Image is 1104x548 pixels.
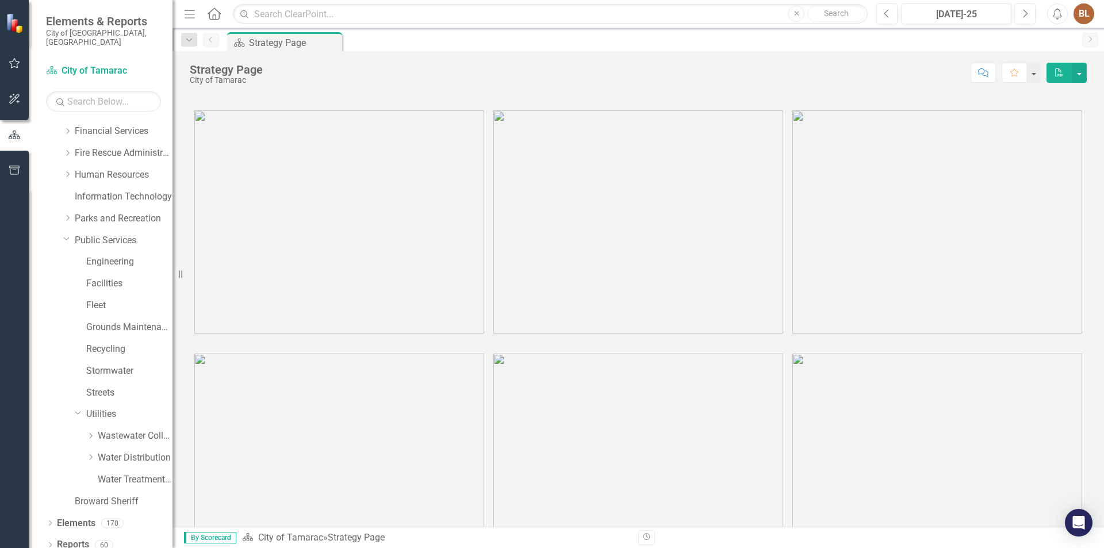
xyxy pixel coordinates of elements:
[328,532,385,543] div: Strategy Page
[824,9,849,18] span: Search
[101,518,124,528] div: 170
[190,63,263,76] div: Strategy Page
[86,408,172,421] a: Utilities
[6,13,26,33] img: ClearPoint Strategy
[75,190,172,204] a: Information Technology
[98,473,172,486] a: Water Treatment Plant
[57,517,95,530] a: Elements
[86,255,172,269] a: Engineering
[249,36,339,50] div: Strategy Page
[792,110,1082,334] img: tamarac3%20v3.png
[98,451,172,465] a: Water Distribution
[75,212,172,225] a: Parks and Recreation
[86,365,172,378] a: Stormwater
[194,110,484,334] img: tamarac1%20v3.png
[86,299,172,312] a: Fleet
[46,64,161,78] a: City of Tamarac
[901,3,1011,24] button: [DATE]-25
[258,532,323,543] a: City of Tamarac
[493,110,783,334] img: tamarac2%20v3.png
[98,430,172,443] a: Wastewater Collection
[75,147,172,160] a: Fire Rescue Administration
[807,6,865,22] button: Search
[184,532,236,543] span: By Scorecard
[242,531,630,545] div: »
[75,234,172,247] a: Public Services
[86,386,172,400] a: Streets
[1074,3,1094,24] button: BL
[190,76,263,85] div: City of Tamarac
[905,7,1007,21] div: [DATE]-25
[46,91,161,112] input: Search Below...
[233,4,868,24] input: Search ClearPoint...
[86,343,172,356] a: Recycling
[86,321,172,334] a: Grounds Maintenance
[46,14,161,28] span: Elements & Reports
[46,28,161,47] small: City of [GEOGRAPHIC_DATA], [GEOGRAPHIC_DATA]
[86,277,172,290] a: Facilities
[75,125,172,138] a: Financial Services
[75,495,172,508] a: Broward Sheriff
[1065,509,1092,536] div: Open Intercom Messenger
[75,168,172,182] a: Human Resources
